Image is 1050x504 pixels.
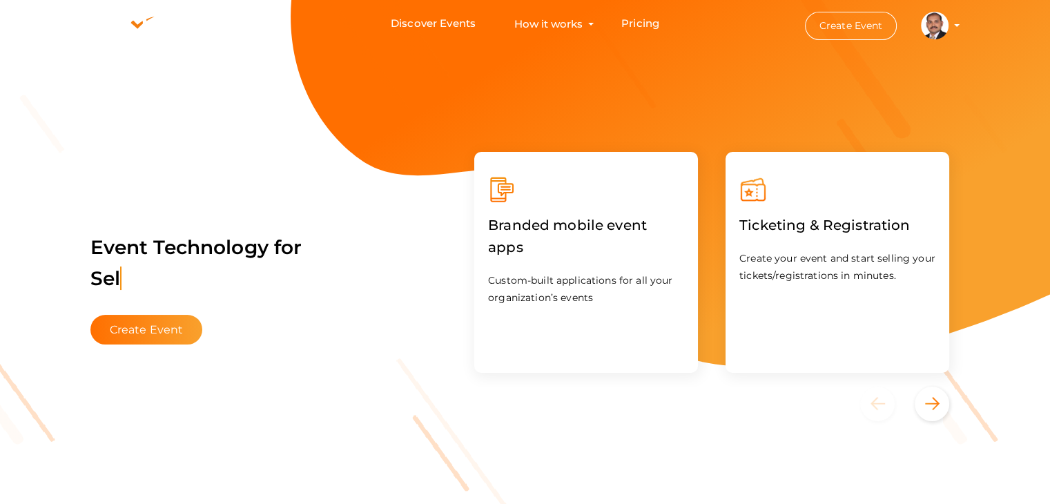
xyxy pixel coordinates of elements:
a: Pricing [621,11,659,37]
p: Create your event and start selling your tickets/registrations in minutes. [739,250,935,284]
button: Next [915,387,949,421]
label: Event Technology for [90,215,302,311]
button: Previous [860,387,912,421]
button: How it works [510,11,587,37]
a: Ticketing & Registration [739,220,910,233]
a: Discover Events [391,11,476,37]
label: Branded mobile event apps [488,204,684,269]
label: Ticketing & Registration [739,204,910,246]
span: Sel [90,266,121,290]
p: Custom-built applications for all your organization’s events [488,272,684,307]
a: Branded mobile event apps [488,242,684,255]
button: Create Event [90,315,203,345]
img: EPD85FQV_small.jpeg [921,12,949,39]
button: Create Event [805,12,897,40]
